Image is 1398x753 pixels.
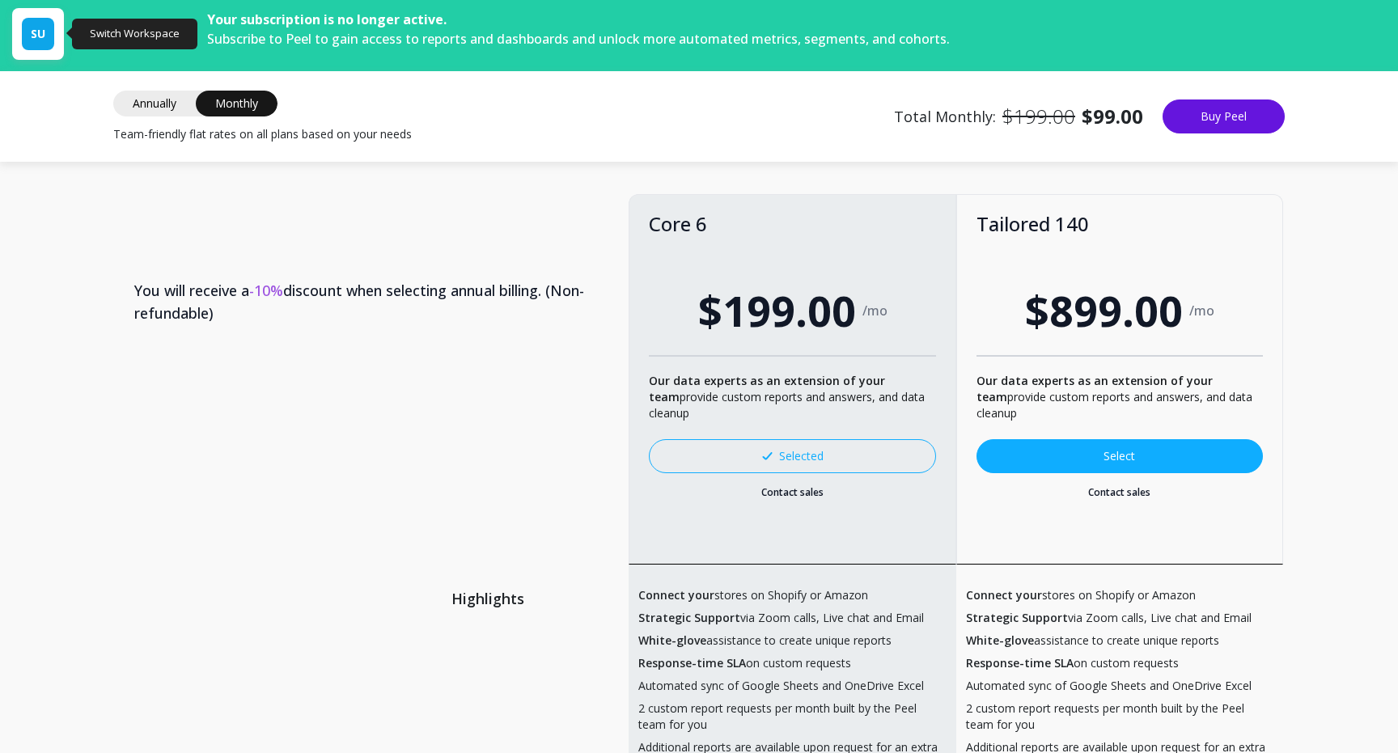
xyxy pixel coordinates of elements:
span: stores on Shopify or Amazon [638,587,868,603]
th: You will receive a discount when selecting annual billing. (Non-refundable) [115,253,629,350]
span: $199.00 [698,279,856,342]
span: Annually [113,91,196,116]
span: Automated sync of Google Sheets and OneDrive Excel [638,678,924,694]
b: Response-time SLA [966,655,1074,671]
b: Response-time SLA [638,655,746,671]
span: /mo [1189,302,1214,319]
span: $899.00 [1025,279,1183,342]
span: Your subscription is no longer active. [207,11,447,28]
span: assistance to create unique reports [966,632,1219,649]
b: White-glove [966,632,1034,648]
span: stores on Shopify or Amazon [966,587,1196,603]
span: assistance to create unique reports [638,632,892,649]
b: Strategic Support [966,610,1068,625]
span: Team-friendly flat rates on all plans based on your needs [113,126,412,142]
span: provide custom reports and answers, and data cleanup [649,373,925,421]
a: Contact sales [976,486,1263,499]
span: Monthly [196,91,277,116]
span: -10% [249,281,283,300]
span: via Zoom calls, Live chat and Email [638,610,924,626]
span: provide custom reports and answers, and data cleanup [976,373,1252,421]
span: via Zoom calls, Live chat and Email [966,610,1252,626]
span: on custom requests [638,655,851,671]
span: /mo [862,302,888,319]
span: Automated sync of Google Sheets and OneDrive Excel [966,678,1252,694]
div: Selected [762,448,824,464]
span: 2 custom report requests per month built by the Peel team for you [966,700,1273,733]
b: $99.00 [1082,104,1143,129]
img: svg+xml;base64,PHN2ZyB3aWR0aD0iMTMiIGhlaWdodD0iMTAiIHZpZXdCb3g9IjAgMCAxMyAxMCIgZmlsbD0ibm9uZSIgeG... [762,452,773,460]
span: SU [31,26,45,42]
b: White-glove [638,632,706,648]
span: on custom requests [966,655,1179,671]
a: Contact sales [649,486,935,499]
b: Connect your [966,587,1042,603]
p: $199.00 [1002,104,1075,129]
a: Select [976,439,1263,473]
span: 2 custom report requests per month built by the Peel team for you [638,700,946,733]
b: Our data experts as an extension of your team [976,373,1213,404]
b: Connect your [638,587,714,603]
span: Subscribe to Peel to gain access to reports and dashboards and unlock more automated metrics, seg... [207,30,950,48]
b: Our data experts as an extension of your team [649,373,885,404]
span: Total Monthly: [894,104,1143,129]
b: Strategic Support [638,610,740,625]
div: Tailored 140 [976,214,1263,234]
div: Core 6 [649,214,935,234]
button: Buy Peel [1163,99,1285,133]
